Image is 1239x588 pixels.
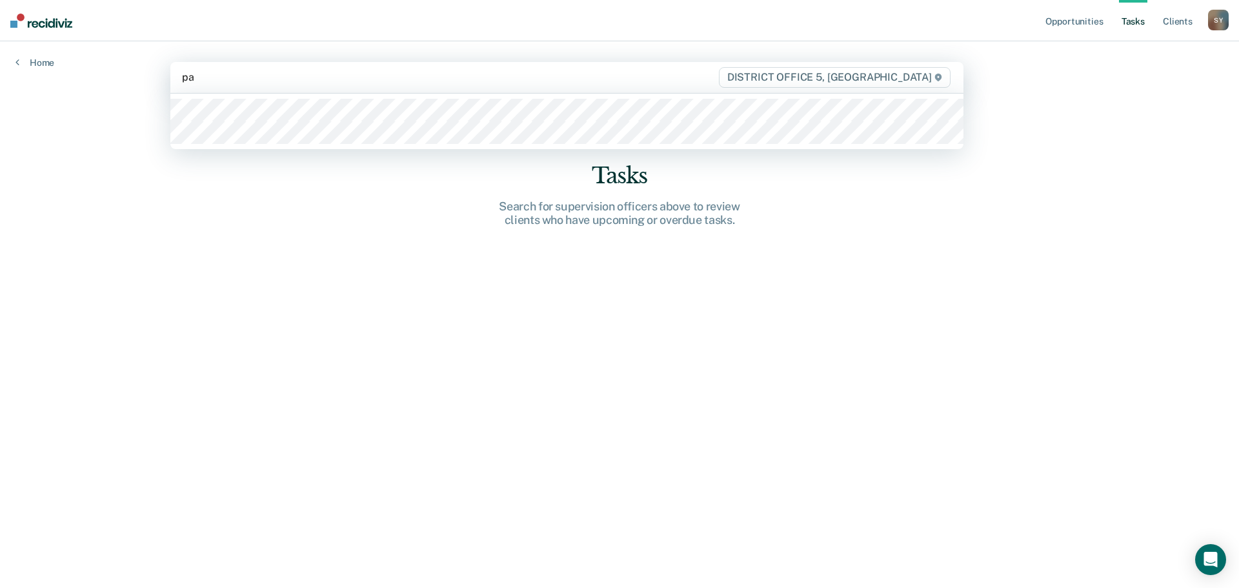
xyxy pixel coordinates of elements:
[15,57,54,68] a: Home
[719,67,951,88] span: DISTRICT OFFICE 5, [GEOGRAPHIC_DATA]
[413,199,826,227] div: Search for supervision officers above to review clients who have upcoming or overdue tasks.
[10,14,72,28] img: Recidiviz
[1195,544,1226,575] div: Open Intercom Messenger
[1208,10,1229,30] button: SY
[1208,10,1229,30] div: S Y
[413,163,826,189] div: Tasks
